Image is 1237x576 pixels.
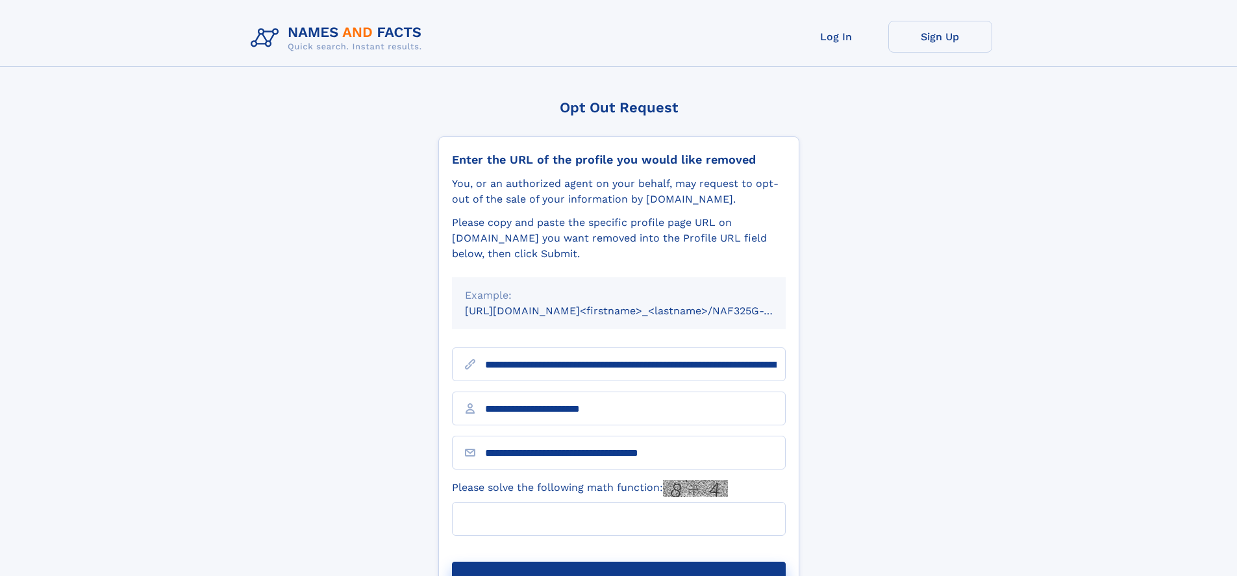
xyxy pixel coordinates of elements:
a: Sign Up [888,21,992,53]
a: Log In [784,21,888,53]
img: Logo Names and Facts [245,21,432,56]
div: Enter the URL of the profile you would like removed [452,153,786,167]
div: You, or an authorized agent on your behalf, may request to opt-out of the sale of your informatio... [452,176,786,207]
div: Example: [465,288,773,303]
div: Please copy and paste the specific profile page URL on [DOMAIN_NAME] you want removed into the Pr... [452,215,786,262]
div: Opt Out Request [438,99,799,116]
label: Please solve the following math function: [452,480,728,497]
small: [URL][DOMAIN_NAME]<firstname>_<lastname>/NAF325G-xxxxxxxx [465,305,810,317]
